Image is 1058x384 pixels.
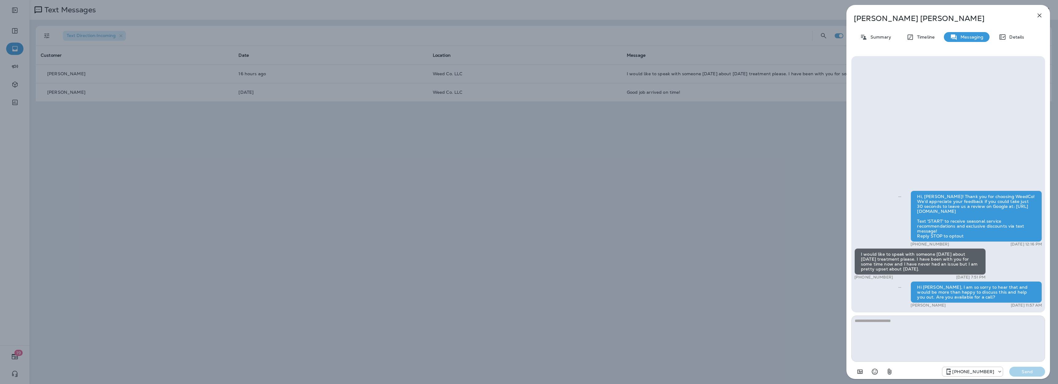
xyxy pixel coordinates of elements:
[854,14,1022,23] p: [PERSON_NAME] [PERSON_NAME]
[1010,242,1042,247] p: [DATE] 12:16 PM
[957,35,983,39] p: Messaging
[898,284,901,290] span: Sent
[898,193,901,199] span: Sent
[914,35,935,39] p: Timeline
[942,368,1003,375] div: +1 (520) 441-8407
[911,191,1042,242] div: Hi, [PERSON_NAME]! Thank you for choosing WeedCo! We’d appreciate your feedback if you could take...
[1006,35,1024,39] p: Details
[956,275,986,280] p: [DATE] 7:51 PM
[1011,303,1042,308] p: [DATE] 11:57 AM
[911,303,946,308] p: [PERSON_NAME]
[854,275,893,280] p: [PHONE_NUMBER]
[911,281,1042,303] div: Hi [PERSON_NAME], I am so sorry to hear that and would be more than happy to discuss this and hel...
[911,242,949,247] p: [PHONE_NUMBER]
[952,369,994,374] p: [PHONE_NUMBER]
[854,365,866,378] button: Add in a premade template
[854,248,986,275] div: I would like to speak with someone [DATE] about [DATE] treatment please. I have been with you for...
[869,365,881,378] button: Select an emoji
[867,35,891,39] p: Summary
